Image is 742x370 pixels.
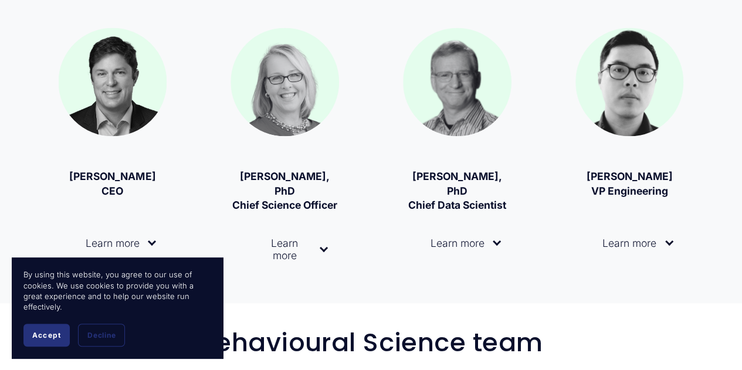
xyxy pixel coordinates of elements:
span: Learn more [586,237,665,249]
p: By using this website, you agree to our use of cookies. We use cookies to provide you with a grea... [23,269,211,312]
button: Learn more [59,219,167,267]
button: Learn more [403,219,511,267]
strong: [PERSON_NAME], PhD Chief Science Officer [232,170,337,211]
h2: Behavioural Science team [116,328,626,356]
span: Accept [32,331,61,340]
span: Learn more [414,237,493,249]
strong: [PERSON_NAME] CEO [69,170,155,197]
button: Accept [23,324,70,347]
button: Learn more [575,219,684,267]
button: Learn more [231,219,339,279]
span: Decline [87,331,116,340]
span: Learn more [69,237,148,249]
strong: [PERSON_NAME], PhD Chief Data Scientist [408,170,506,211]
strong: [PERSON_NAME] VP Engineering [587,170,673,197]
button: Decline [78,324,125,347]
section: Cookie banner [12,257,223,358]
span: Learn more [241,237,320,262]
